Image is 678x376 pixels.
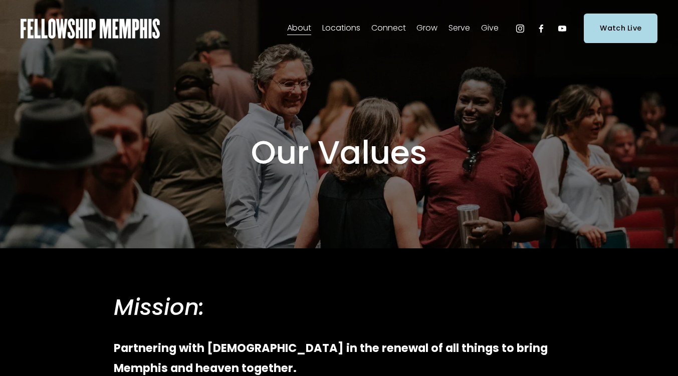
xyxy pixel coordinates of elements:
[584,14,657,43] a: Watch Live
[481,21,499,36] span: Give
[557,24,567,34] a: YouTube
[114,133,565,173] h1: Our Values
[287,21,311,36] span: About
[448,21,470,36] span: Serve
[322,21,360,36] span: Locations
[287,21,311,37] a: folder dropdown
[21,19,160,39] img: Fellowship Memphis
[371,21,406,36] span: Connect
[515,24,525,34] a: Instagram
[114,291,204,323] em: Mission:
[322,21,360,37] a: folder dropdown
[448,21,470,37] a: folder dropdown
[416,21,437,37] a: folder dropdown
[481,21,499,37] a: folder dropdown
[536,24,546,34] a: Facebook
[416,21,437,36] span: Grow
[114,340,550,376] strong: Partnering with [DEMOGRAPHIC_DATA] in the renewal of all things to bring Memphis and heaven toget...
[371,21,406,37] a: folder dropdown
